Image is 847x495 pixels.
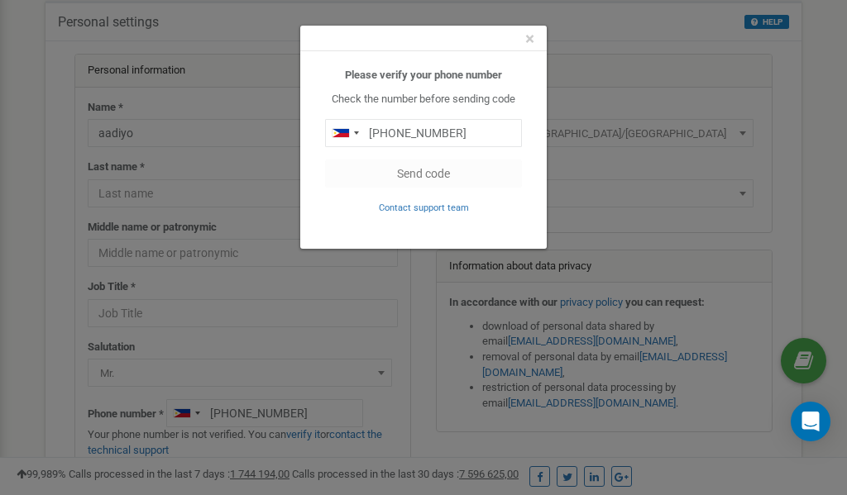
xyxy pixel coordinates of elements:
[345,69,502,81] b: Please verify your phone number
[325,159,522,188] button: Send code
[525,31,534,48] button: Close
[525,29,534,49] span: ×
[326,120,364,146] div: Telephone country code
[791,402,830,441] div: Open Intercom Messenger
[379,201,469,213] a: Contact support team
[325,92,522,107] p: Check the number before sending code
[325,119,522,147] input: 0905 123 4567
[379,202,469,213] small: Contact support team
